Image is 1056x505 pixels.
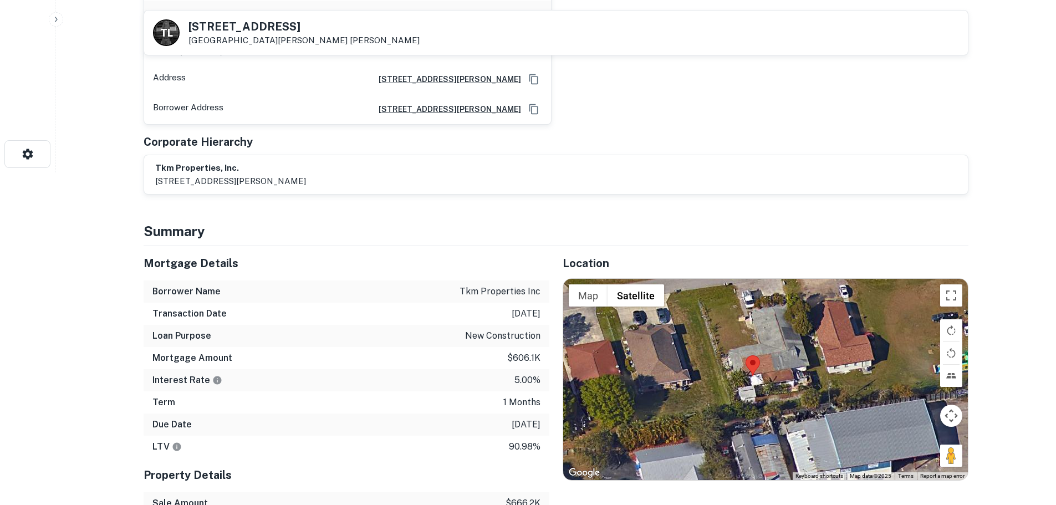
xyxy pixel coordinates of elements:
button: Map camera controls [940,405,962,427]
p: 5.00% [514,374,540,387]
svg: LTVs displayed on the website are for informational purposes only and may be reported incorrectly... [172,442,182,452]
h6: Mortgage Amount [152,351,232,365]
h6: Due Date [152,418,192,431]
button: Show satellite imagery [608,284,664,307]
h5: Location [563,255,968,272]
iframe: Chat Widget [1001,416,1056,470]
h5: Mortgage Details [144,255,549,272]
h5: [STREET_ADDRESS] [188,21,420,32]
a: [STREET_ADDRESS][PERSON_NAME] [370,103,521,115]
h6: LTV [152,440,182,453]
h6: Loan Purpose [152,329,211,343]
img: Google [566,466,603,480]
button: Rotate map counterclockwise [940,342,962,364]
p: T L [160,25,172,40]
h6: Term [152,396,175,409]
button: Keyboard shortcuts [795,472,843,480]
button: Tilt map [940,365,962,387]
p: tkm properties inc [460,285,540,298]
button: Copy Address [526,101,542,118]
button: Toggle fullscreen view [940,284,962,307]
a: [PERSON_NAME] [350,35,420,45]
p: [DATE] [512,418,540,431]
h4: Summary [144,221,968,241]
p: Email [153,7,174,32]
p: 1 months [503,396,540,409]
p: [STREET_ADDRESS][PERSON_NAME] [155,175,306,188]
button: Show street map [569,284,608,307]
h6: Interest Rate [152,374,222,387]
p: Address [153,71,186,88]
h5: Property Details [144,467,549,483]
p: Borrower Address [153,101,223,118]
h6: Transaction Date [152,307,227,320]
span: Map data ©2025 [850,473,891,479]
a: Report a map error [920,473,965,479]
button: Drag Pegman onto the map to open Street View [940,445,962,467]
svg: The interest rates displayed on the website are for informational purposes only and may be report... [212,375,222,385]
p: [DATE] [512,307,540,320]
h6: Borrower Name [152,285,221,298]
a: Open this area in Google Maps (opens a new window) [566,466,603,480]
button: Copy Address [526,71,542,88]
button: Rotate map clockwise [940,319,962,341]
p: [GEOGRAPHIC_DATA][PERSON_NAME] [188,35,420,45]
a: [STREET_ADDRESS][PERSON_NAME] [370,73,521,85]
h5: Corporate Hierarchy [144,134,253,150]
h6: tkm properties, inc. [155,162,306,175]
p: 90.98% [509,440,540,453]
p: new construction [465,329,540,343]
h6: [EMAIL_ADDRESS][DOMAIN_NAME] [409,7,542,32]
a: Terms (opens in new tab) [898,473,914,479]
p: $606.1k [507,351,540,365]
